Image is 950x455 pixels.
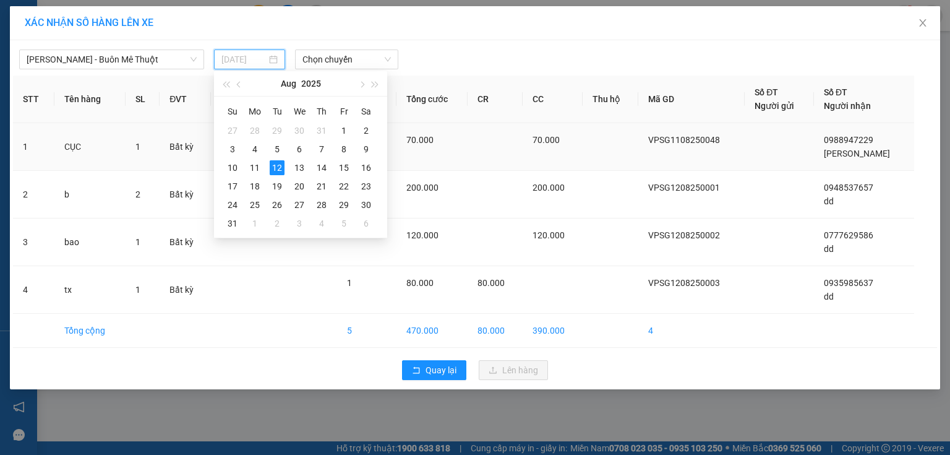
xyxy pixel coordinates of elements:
span: Chọn chuyến [302,50,392,69]
td: 80.000 [468,314,522,348]
td: 2025-07-31 [310,121,333,140]
td: 2025-09-06 [355,214,377,233]
td: 2025-08-30 [355,196,377,214]
div: 3 [292,216,307,231]
td: 2025-08-06 [288,140,310,158]
span: XÁC NHẬN SỐ HÀNG LÊN XE [25,17,153,28]
td: 2025-08-27 [288,196,310,214]
span: 0935985637 [824,278,873,288]
td: 2025-07-28 [244,121,266,140]
div: 31 [314,123,329,138]
td: 1 [13,123,54,171]
td: 470.000 [396,314,468,348]
td: 2025-09-03 [288,214,310,233]
td: 2025-08-25 [244,196,266,214]
div: 26 [270,197,285,212]
th: CC [523,76,583,123]
div: 9 [359,142,374,157]
div: 1 [247,216,262,231]
div: 5 [270,142,285,157]
td: 2025-08-02 [355,121,377,140]
span: 0777629586 [824,230,873,240]
td: 2025-08-10 [221,158,244,177]
button: uploadLên hàng [479,360,548,380]
td: 3 [13,219,54,266]
th: STT [13,76,54,123]
td: 5 [337,314,397,348]
td: 2025-08-08 [333,140,355,158]
th: Mã GD [638,76,745,123]
td: 2025-08-29 [333,196,355,214]
td: Bất kỳ [160,171,211,219]
th: Loại hàng [211,76,280,123]
th: ĐVT [160,76,211,123]
td: 2025-09-02 [266,214,288,233]
td: b [54,171,125,219]
div: 22 [336,179,351,194]
span: close [918,18,928,28]
th: Tên hàng [54,76,125,123]
td: Bất kỳ [160,123,211,171]
span: Người nhận [824,101,871,111]
div: 29 [270,123,285,138]
div: 12 [270,160,285,175]
span: 1 [135,237,140,247]
span: VPSG1108250048 [648,135,720,145]
div: 13 [292,160,307,175]
td: 2025-08-31 [221,214,244,233]
div: 2 [359,123,374,138]
td: 2025-08-07 [310,140,333,158]
button: Aug [281,71,296,96]
td: 2025-09-01 [244,214,266,233]
div: 28 [314,197,329,212]
th: Su [221,102,244,121]
span: Hồ Chí Minh - Buôn Mê Thuột [27,50,197,69]
td: 2025-08-24 [221,196,244,214]
td: 2025-08-26 [266,196,288,214]
div: 6 [359,216,374,231]
td: 2025-08-16 [355,158,377,177]
span: 200.000 [406,183,439,193]
th: Thu hộ [583,76,638,123]
th: Tu [266,102,288,121]
td: 2025-08-21 [310,177,333,196]
td: 4 [13,266,54,314]
button: 2025 [301,71,321,96]
div: 18 [247,179,262,194]
div: 3 [225,142,240,157]
th: We [288,102,310,121]
span: 1 [347,278,352,288]
div: 8 [336,142,351,157]
div: 4 [314,216,329,231]
span: Quay lại [426,363,456,377]
div: 30 [292,123,307,138]
span: 120.000 [406,230,439,240]
div: 21 [314,179,329,194]
th: Th [310,102,333,121]
td: CỤC [54,123,125,171]
th: SL [126,76,160,123]
td: 2025-08-04 [244,140,266,158]
td: 2025-08-01 [333,121,355,140]
td: tx [54,266,125,314]
th: Sa [355,102,377,121]
div: 27 [225,123,240,138]
span: 120.000 [533,230,565,240]
span: 0988947229 [824,135,873,145]
td: 4 [638,314,745,348]
td: 2025-07-29 [266,121,288,140]
div: 10 [225,160,240,175]
span: Người gửi [755,101,794,111]
td: 2025-08-03 [221,140,244,158]
td: 2025-08-18 [244,177,266,196]
div: 6 [292,142,307,157]
td: 2025-08-19 [266,177,288,196]
td: 2025-08-22 [333,177,355,196]
button: rollbackQuay lại [402,360,466,380]
span: 80.000 [477,278,505,288]
td: Bất kỳ [160,266,211,314]
span: dd [824,292,834,301]
div: 29 [336,197,351,212]
span: Số ĐT [755,87,778,97]
div: 19 [270,179,285,194]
